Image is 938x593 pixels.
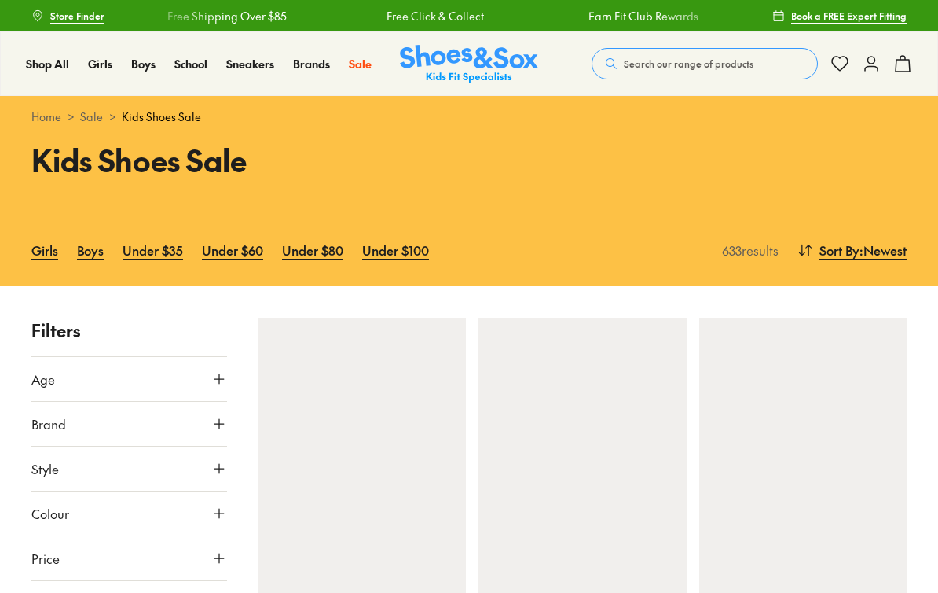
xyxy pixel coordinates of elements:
span: Sort By [819,241,859,260]
a: Book a FREE Expert Fitting [772,2,907,30]
button: Style [31,447,227,491]
a: Sneakers [226,56,274,72]
a: Home [31,109,61,125]
a: Boys [77,233,104,267]
a: Store Finder [31,2,104,30]
button: Brand [31,402,227,446]
a: Boys [131,56,156,72]
a: Earn Fit Club Rewards [588,8,698,24]
span: Search our range of products [624,57,753,71]
h1: Kids Shoes Sale [31,138,450,182]
button: Price [31,536,227,580]
a: Girls [31,233,58,267]
a: Brands [293,56,330,72]
a: Girls [88,56,112,72]
button: Colour [31,492,227,536]
a: Under $80 [282,233,343,267]
span: Book a FREE Expert Fitting [791,9,907,23]
a: Shop All [26,56,69,72]
span: Style [31,459,59,478]
a: Sale [80,109,103,125]
p: 633 results [716,241,779,260]
a: Shoes & Sox [400,45,538,83]
a: Under $60 [202,233,263,267]
button: Sort By:Newest [797,233,907,267]
button: Age [31,357,227,401]
span: : Newest [859,241,907,260]
span: Colour [31,504,69,523]
span: Age [31,370,55,389]
button: Search our range of products [592,48,818,79]
a: School [174,56,207,72]
span: Price [31,549,60,568]
a: Under $100 [362,233,429,267]
span: Brand [31,414,66,433]
span: Kids Shoes Sale [122,109,201,125]
span: Store Finder [50,9,104,23]
a: Under $35 [123,233,183,267]
img: SNS_Logo_Responsive.svg [400,45,538,83]
p: Filters [31,318,227,344]
a: Free Click & Collect [387,8,484,24]
div: > > [31,109,907,125]
a: Free Shipping Over $85 [167,8,287,24]
a: Sale [349,56,372,72]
